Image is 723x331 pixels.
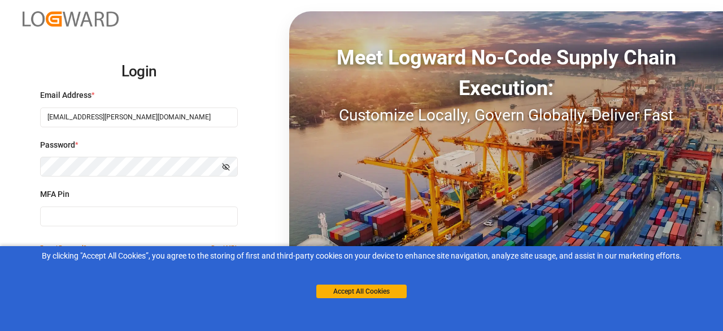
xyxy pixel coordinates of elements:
span: Email Address [40,89,92,101]
div: Meet Logward No-Code Supply Chain Execution: [289,42,723,104]
button: Forgot Password? [40,238,86,258]
div: Customize Locally, Govern Globally, Deliver Fast [289,104,723,127]
div: By clicking "Accept All Cookies”, you agree to the storing of first and third-party cookies on yo... [8,250,715,262]
h2: Login [40,54,238,90]
img: Logward_new_orange.png [23,11,119,27]
input: Enter your email [40,108,238,127]
span: MFA Pin [40,188,69,200]
button: Accept All Cookies [316,285,407,298]
button: Reset MFA [211,238,238,258]
span: Password [40,139,75,151]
